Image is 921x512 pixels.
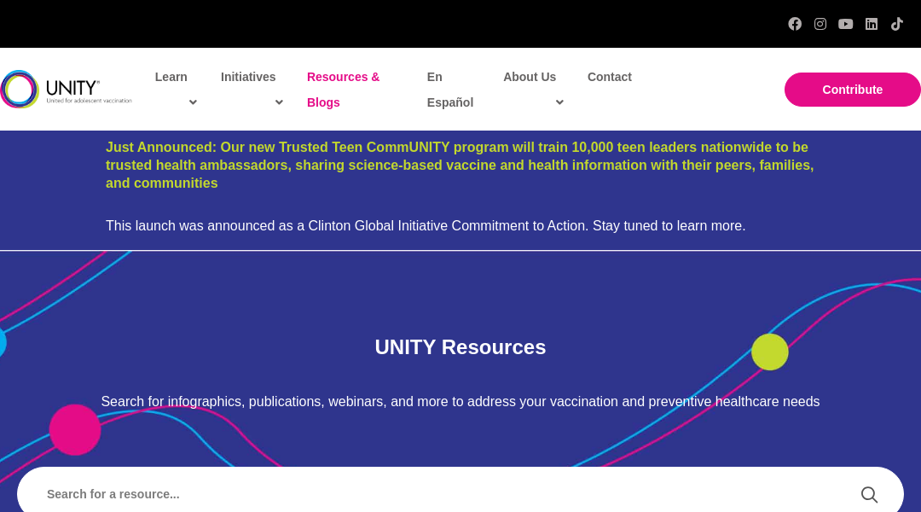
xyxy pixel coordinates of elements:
span: UNITY Resources [375,335,547,358]
span: Initiatives [221,64,283,115]
a: TikTok [890,17,904,31]
a: About Us [495,57,571,122]
a: Just Announced: Our new Trusted Teen CommUNITY program will train 10,000 teen leaders nationwide ... [106,140,814,190]
a: YouTube [839,17,853,31]
a: Facebook [788,17,802,31]
span: Resources & Blogs [307,70,380,109]
span: Contact [588,70,632,84]
span: Learn [155,64,197,115]
span: Contribute [823,83,883,96]
a: Contact [579,57,639,96]
a: Resources & Blogs [298,57,410,122]
a: Contribute [785,73,921,107]
span: En Español [427,70,473,109]
a: Instagram [814,17,827,31]
div: This launch was announced as a Clinton Global Initiative Commitment to Action. Stay tuned to lear... [106,218,815,234]
a: En Español [419,57,490,122]
a: LinkedIn [865,17,878,31]
p: Search for infographics, publications, webinars, and more to address your vaccination and prevent... [17,393,904,411]
span: About Us [503,64,564,115]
